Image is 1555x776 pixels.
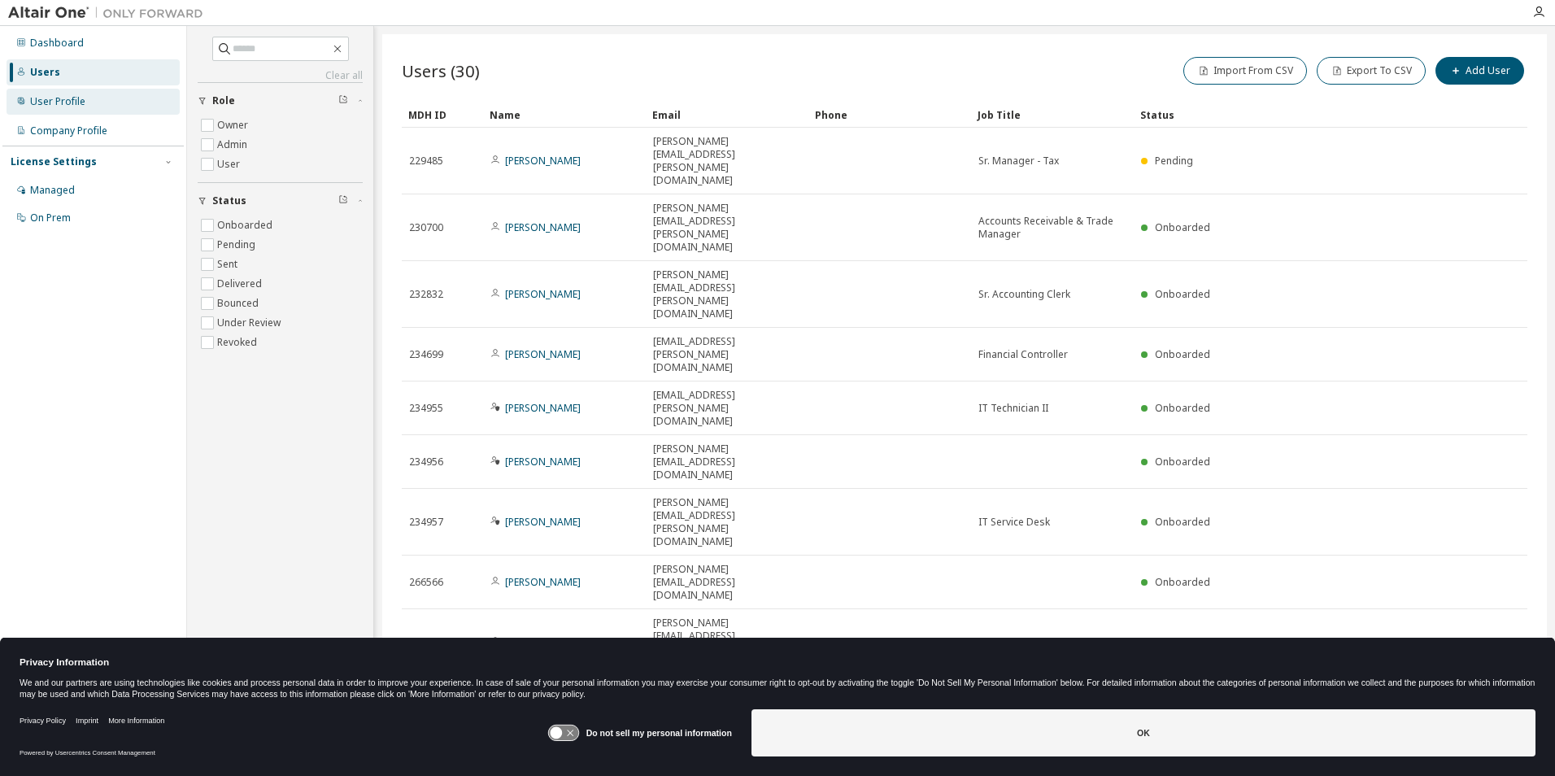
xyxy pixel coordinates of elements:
span: 232832 [409,288,443,301]
span: [PERSON_NAME][EMAIL_ADDRESS][DOMAIN_NAME] [653,442,801,482]
span: Onboarded [1155,347,1210,361]
span: [EMAIL_ADDRESS][PERSON_NAME][DOMAIN_NAME] [653,335,801,374]
label: Admin [217,135,250,155]
span: Clear filter [338,194,348,207]
button: Export To CSV [1317,57,1426,85]
div: MDH ID [408,102,477,128]
div: License Settings [11,155,97,168]
span: Clear filter [338,94,348,107]
span: Sr. Manager - Tax [978,155,1059,168]
span: IT Service Desk [978,516,1050,529]
label: Owner [217,116,251,135]
span: [PERSON_NAME][EMAIL_ADDRESS][DOMAIN_NAME] [653,563,801,602]
div: Dashboard [30,37,84,50]
span: 229485 [409,155,443,168]
span: [EMAIL_ADDRESS][PERSON_NAME][DOMAIN_NAME] [653,389,801,428]
span: [PERSON_NAME][EMAIL_ADDRESS][PERSON_NAME][DOMAIN_NAME] [653,202,801,254]
div: On Prem [30,211,71,225]
div: Managed [30,184,75,197]
a: [PERSON_NAME] [505,401,581,415]
button: Role [198,83,363,119]
div: Phone [815,102,965,128]
span: [PERSON_NAME][EMAIL_ADDRESS][PERSON_NAME][DOMAIN_NAME] [653,617,801,669]
label: User [217,155,243,174]
span: Pending [1155,635,1193,649]
div: Status [1140,102,1443,128]
span: Accounts Receivable & Trade Manager [978,215,1126,241]
span: 230700 [409,221,443,234]
div: Company Profile [30,124,107,137]
span: 234956 [409,456,443,469]
a: [PERSON_NAME] [505,154,581,168]
label: Pending [217,235,259,255]
span: Onboarded [1155,575,1210,589]
div: Name [490,102,639,128]
a: [PERSON_NAME] [505,455,581,469]
label: Revoked [217,333,260,352]
span: Onboarded [1155,401,1210,415]
label: Under Review [217,313,284,333]
span: 234955 [409,402,443,415]
a: [PERSON_NAME] [505,287,581,301]
button: Add User [1435,57,1524,85]
a: [PERSON_NAME] [505,220,581,234]
div: Email [652,102,802,128]
button: Import From CSV [1183,57,1307,85]
span: 234957 [409,516,443,529]
label: Sent [217,255,241,274]
button: Status [198,183,363,219]
a: Clear all [198,69,363,82]
span: 234699 [409,348,443,361]
span: Status [212,194,246,207]
span: [PERSON_NAME][EMAIL_ADDRESS][PERSON_NAME][DOMAIN_NAME] [653,268,801,320]
span: [PERSON_NAME][EMAIL_ADDRESS][PERSON_NAME][DOMAIN_NAME] [653,496,801,548]
span: Financial Controller [978,348,1068,361]
span: [PERSON_NAME][EMAIL_ADDRESS][PERSON_NAME][DOMAIN_NAME] [653,135,801,187]
label: Onboarded [217,216,276,235]
label: Bounced [217,294,262,313]
div: Job Title [978,102,1127,128]
a: [PERSON_NAME] [505,515,581,529]
span: Onboarded [1155,287,1210,301]
img: Altair One [8,5,211,21]
a: [PERSON_NAME] [505,635,581,649]
div: Users [30,66,60,79]
span: Onboarded [1155,455,1210,469]
span: Role [212,94,235,107]
span: Users (30) [402,59,480,82]
span: Sr. Accounting Clerk [978,288,1070,301]
span: Onboarded [1155,220,1210,234]
a: [PERSON_NAME] [505,575,581,589]
div: User Profile [30,95,85,108]
span: Onboarded [1155,515,1210,529]
a: [PERSON_NAME] [505,347,581,361]
span: 266566 [409,576,443,589]
label: Delivered [217,274,265,294]
span: Pending [1155,154,1193,168]
span: IT Technician II [978,402,1048,415]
